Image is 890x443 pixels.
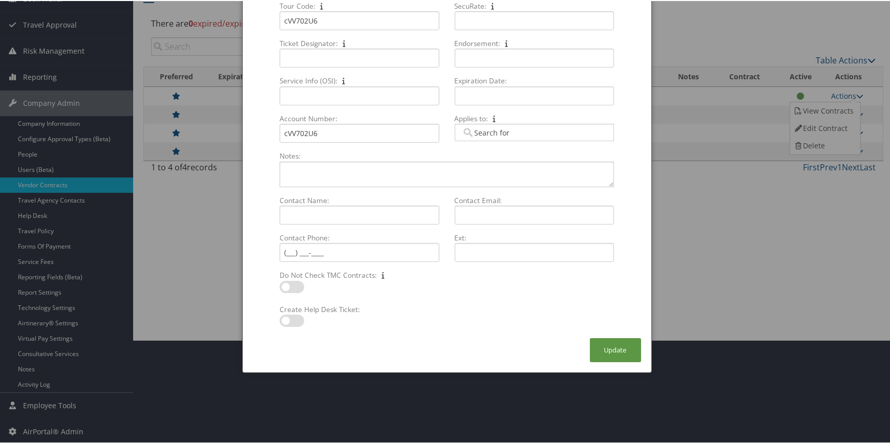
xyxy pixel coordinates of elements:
input: SecuRate: [455,10,614,29]
label: Endorsement: [451,37,618,48]
input: Service Info (OSI): [280,85,439,104]
input: Tour Code: [280,10,439,29]
input: Contact Email: [455,205,614,224]
input: Expiration Date: [455,85,614,104]
input: Account Number: [280,123,439,142]
label: Contact Name: [276,194,443,205]
label: Account Number: [276,113,443,123]
input: Ext: [455,242,614,261]
label: Contact Phone: [276,232,443,242]
label: Notes: [276,150,618,160]
input: Contact Name: [280,205,439,224]
input: Endorsement: [455,48,614,67]
label: Ext: [451,232,618,242]
label: Applies to: [451,113,618,123]
label: Contact Email: [451,194,618,205]
button: Update [590,337,641,361]
input: Applies to: [461,126,519,137]
input: Contact Phone: [280,242,439,261]
label: Create Help Desk Ticket: [276,303,443,314]
label: Service Info (OSI): [276,75,443,85]
label: Ticket Designator: [276,37,443,48]
textarea: Notes: [280,161,613,186]
label: Expiration Date: [451,75,618,85]
input: Ticket Designator: [280,48,439,67]
label: Do Not Check TMC Contracts: [276,269,443,279]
